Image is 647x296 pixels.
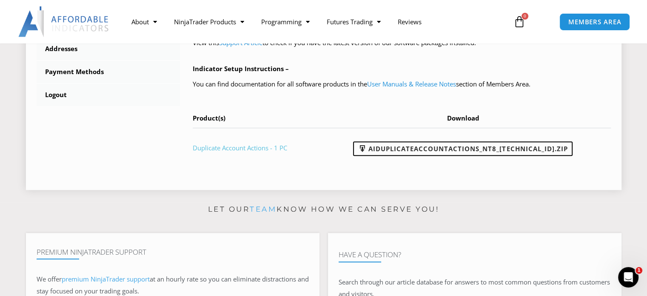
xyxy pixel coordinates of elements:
[123,12,505,32] nav: Menu
[522,13,528,20] span: 0
[37,275,309,295] span: at an hourly rate so you can eliminate distractions and stay focused on your trading goals.
[37,248,309,256] h4: Premium NinjaTrader Support
[37,38,180,60] a: Addresses
[250,205,276,213] a: team
[37,84,180,106] a: Logout
[165,12,253,32] a: NinjaTrader Products
[37,275,62,283] span: We offer
[559,13,630,31] a: MEMBERS AREA
[253,12,318,32] a: Programming
[193,114,225,122] span: Product(s)
[447,114,479,122] span: Download
[501,9,538,34] a: 0
[353,141,573,156] a: AIDuplicateAccountActions_NT8_[TECHNICAL_ID].zip
[26,203,621,216] p: Let our know how we can serve you!
[389,12,430,32] a: Reviews
[339,250,611,259] h4: Have A Question?
[367,80,456,88] a: User Manuals & Release Notes
[636,267,642,274] span: 1
[37,61,180,83] a: Payment Methods
[62,275,150,283] a: premium NinjaTrader support
[123,12,165,32] a: About
[193,78,611,90] p: You can find documentation for all software products in the section of Members Area.
[18,6,110,37] img: LogoAI | Affordable Indicators – NinjaTrader
[618,267,638,287] iframe: Intercom live chat
[193,144,287,152] a: Duplicate Account Actions - 1 PC
[568,19,621,25] span: MEMBERS AREA
[193,64,289,73] b: Indicator Setup Instructions –
[318,12,389,32] a: Futures Trading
